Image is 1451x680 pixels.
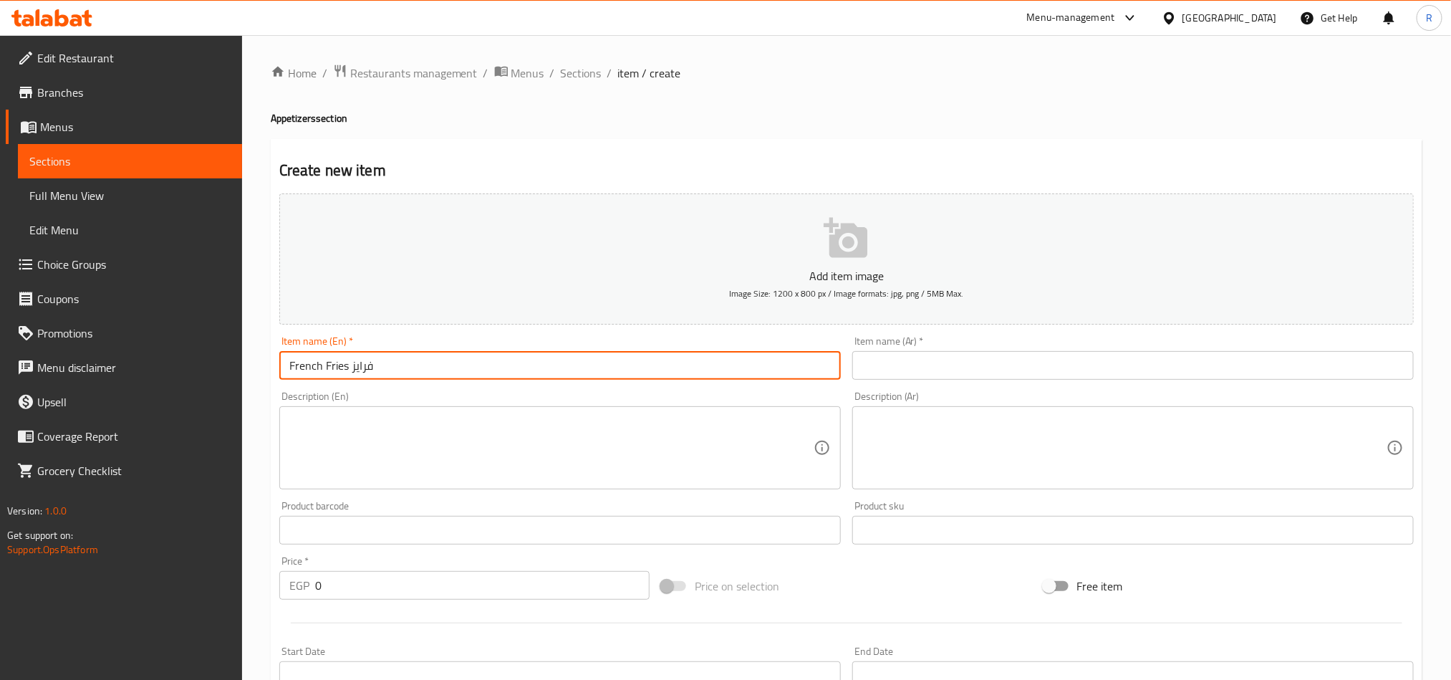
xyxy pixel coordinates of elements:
[852,516,1414,545] input: Please enter product sku
[7,526,73,545] span: Get support on:
[618,64,681,82] span: item / create
[279,351,841,380] input: Enter name En
[279,193,1414,325] button: Add item imageImage Size: 1200 x 800 px / Image formats: jpg, png / 5MB Max.
[40,118,231,135] span: Menus
[561,64,602,82] a: Sections
[44,502,67,520] span: 1.0.0
[1027,9,1115,27] div: Menu-management
[6,419,242,454] a: Coverage Report
[6,247,242,282] a: Choice Groups
[279,160,1414,181] h2: Create new item
[37,84,231,101] span: Branches
[350,64,478,82] span: Restaurants management
[6,282,242,316] a: Coupons
[511,64,544,82] span: Menus
[18,178,242,213] a: Full Menu View
[695,578,779,595] span: Price on selection
[29,153,231,170] span: Sections
[18,144,242,178] a: Sections
[7,502,42,520] span: Version:
[271,111,1422,125] h4: Appetizers section
[37,462,231,479] span: Grocery Checklist
[6,41,242,75] a: Edit Restaurant
[322,64,327,82] li: /
[271,64,1422,82] nav: breadcrumb
[1077,578,1123,595] span: Free item
[6,350,242,385] a: Menu disclaimer
[6,110,242,144] a: Menus
[37,49,231,67] span: Edit Restaurant
[6,385,242,419] a: Upsell
[37,325,231,342] span: Promotions
[1182,10,1277,26] div: [GEOGRAPHIC_DATA]
[37,359,231,376] span: Menu disclaimer
[18,213,242,247] a: Edit Menu
[29,187,231,204] span: Full Menu View
[7,540,98,559] a: Support.OpsPlatform
[302,267,1392,284] p: Add item image
[483,64,488,82] li: /
[6,75,242,110] a: Branches
[6,454,242,488] a: Grocery Checklist
[37,256,231,273] span: Choice Groups
[37,393,231,411] span: Upsell
[29,221,231,239] span: Edit Menu
[271,64,317,82] a: Home
[494,64,544,82] a: Menus
[279,516,841,545] input: Please enter product barcode
[852,351,1414,380] input: Enter name Ar
[37,290,231,307] span: Coupons
[1426,10,1432,26] span: R
[315,571,650,600] input: Please enter price
[729,285,963,302] span: Image Size: 1200 x 800 px / Image formats: jpg, png / 5MB Max.
[6,316,242,350] a: Promotions
[289,577,309,594] p: EGP
[37,428,231,445] span: Coverage Report
[550,64,555,82] li: /
[333,64,478,82] a: Restaurants management
[607,64,612,82] li: /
